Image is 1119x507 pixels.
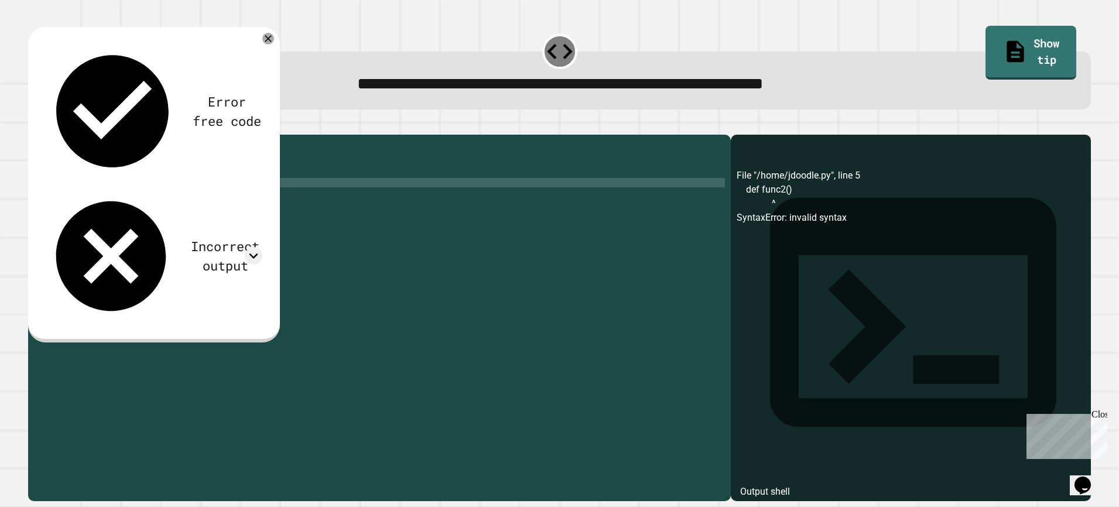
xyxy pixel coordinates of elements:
[191,92,262,131] div: Error free code
[737,169,1085,502] div: File "/home/jdoodle.py", line 5 def func2() ^ SyntaxError: invalid syntax
[1022,409,1107,459] iframe: chat widget
[189,237,262,275] div: Incorrect output
[1070,460,1107,495] iframe: chat widget
[5,5,81,74] div: Chat with us now!Close
[985,26,1076,80] a: Show tip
